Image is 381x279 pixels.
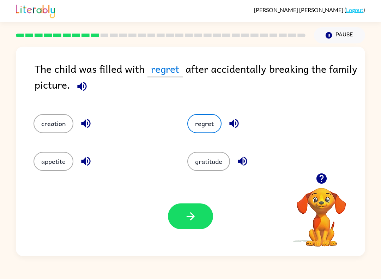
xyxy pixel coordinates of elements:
[187,114,222,133] button: regret
[147,61,183,77] span: regret
[346,6,363,13] a: Logout
[254,6,365,13] div: ( )
[286,177,357,248] video: Your browser must support playing .mp4 files to use Literably. Please try using another browser.
[34,152,73,171] button: appetite
[35,61,365,100] div: The child was filled with after accidentally breaking the family picture.
[254,6,344,13] span: [PERSON_NAME] [PERSON_NAME]
[34,114,73,133] button: creation
[16,3,55,18] img: Literably
[187,152,230,171] button: gratitude
[314,27,365,43] button: Pause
